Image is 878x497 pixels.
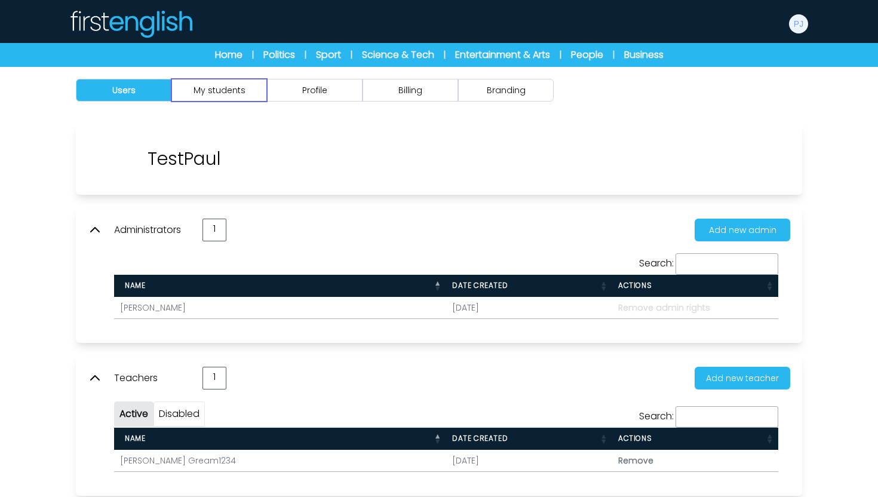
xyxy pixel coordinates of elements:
[120,280,145,290] span: Name
[362,48,434,62] a: Science & Tech
[446,450,612,471] td: [DATE]
[114,223,191,237] p: Administrators
[624,48,664,62] a: Business
[114,275,446,297] th: Name : activate to sort column descending
[120,433,145,443] span: Name
[446,297,612,318] td: [DATE]
[685,371,790,385] a: Add new teacher
[618,455,653,467] span: Remove
[114,297,446,318] td: [PERSON_NAME]
[363,79,458,102] button: Billing
[789,14,808,33] img: Paul Jon
[69,10,193,38] img: Logo
[114,428,446,450] th: Name : activate to sort column descending
[695,219,790,241] button: Add new admin
[114,371,191,385] p: Teachers
[639,409,778,423] label: Search:
[171,79,267,102] button: My students
[263,48,295,62] a: Politics
[685,223,790,237] a: Add new admin
[618,302,710,314] span: Remove admin rights
[120,455,236,467] a: [PERSON_NAME] Gream1234
[560,49,561,61] span: |
[695,367,790,389] button: Add new teacher
[267,79,363,102] button: Profile
[316,48,341,62] a: Sport
[455,48,550,62] a: Entertainment & Arts
[676,406,778,428] input: Search:
[446,428,612,450] th: Date created : activate to sort column ascending
[202,219,226,241] div: 1
[446,275,612,297] th: Date created : activate to sort column ascending
[676,253,778,275] input: Search:
[612,275,778,297] th: Actions : activate to sort column ascending
[305,49,306,61] span: |
[76,79,171,102] button: Users
[571,48,603,62] a: People
[351,49,352,61] span: |
[148,148,221,170] p: TestPaul
[252,49,254,61] span: |
[458,79,554,102] button: Branding
[639,256,778,270] label: Search:
[444,49,446,61] span: |
[215,48,242,62] a: Home
[613,49,615,61] span: |
[612,428,778,450] th: Actions : activate to sort column ascending
[202,367,226,389] div: 1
